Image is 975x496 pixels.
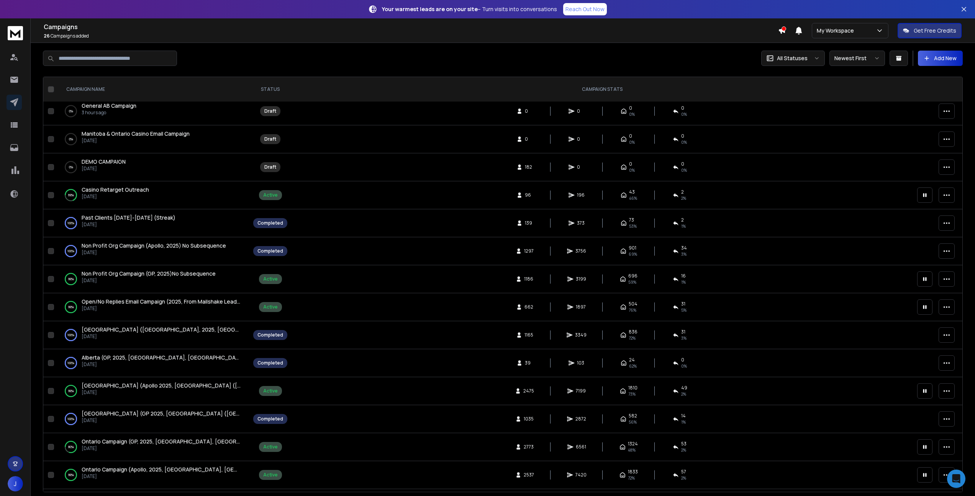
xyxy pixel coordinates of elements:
[525,108,533,114] span: 0
[681,273,686,279] span: 16
[525,220,533,226] span: 139
[681,251,687,257] span: 3 %
[44,22,778,31] h1: Campaigns
[82,102,136,109] span: General AB Campaign
[628,273,637,279] span: 696
[829,51,885,66] button: Newest First
[681,307,687,313] span: 5 %
[681,223,686,229] span: 1 %
[629,189,635,195] span: 43
[524,248,534,254] span: 1297
[67,247,74,255] p: 100 %
[681,161,684,167] span: 0
[817,27,857,34] p: My Workspace
[524,304,533,310] span: 662
[82,166,126,172] p: [DATE]
[263,388,278,394] div: Active
[629,413,637,419] span: 582
[57,405,249,433] td: 100%[GEOGRAPHIC_DATA] (GP 2025, [GEOGRAPHIC_DATA] ([GEOGRAPHIC_DATA], [GEOGRAPHIC_DATA], [GEOGRAP...
[681,447,686,453] span: 2 %
[82,278,216,284] p: [DATE]
[629,335,636,341] span: 72 %
[82,194,149,200] p: [DATE]
[82,466,241,473] a: Ontario Campaign (Apollo, 2025, [GEOGRAPHIC_DATA], [GEOGRAPHIC_DATA], [GEOGRAPHIC_DATA], [GEOGRAP...
[628,447,636,453] span: 48 %
[82,361,241,368] p: [DATE]
[524,416,534,422] span: 1035
[69,163,73,171] p: 0 %
[628,475,635,481] span: 72 %
[82,102,136,110] a: General AB Campaign
[681,111,687,117] span: 0%
[263,304,278,310] div: Active
[8,476,23,491] button: J
[82,438,241,445] a: Ontario Campaign (GP, 2025, [GEOGRAPHIC_DATA], [GEOGRAPHIC_DATA], [GEOGRAPHIC_DATA], [GEOGRAPHIC_...
[57,77,249,102] th: CAMPAIGN NAME
[628,385,637,391] span: 1810
[264,164,276,170] div: Draft
[629,223,637,229] span: 53 %
[82,445,241,452] p: [DATE]
[67,359,74,367] p: 100 %
[524,444,534,450] span: 2773
[57,153,249,181] td: 0%DEMO CAMPAIGN[DATE]
[68,443,74,451] p: 80 %
[257,248,283,254] div: Completed
[263,444,278,450] div: Active
[57,125,249,153] td: 0%Manitoba & Ontario Casino Email Campaign[DATE]
[82,466,523,473] span: Ontario Campaign (Apollo, 2025, [GEOGRAPHIC_DATA], [GEOGRAPHIC_DATA], [GEOGRAPHIC_DATA], [GEOGRAP...
[57,377,249,405] td: 99%[GEOGRAPHIC_DATA] (Apollo 2025, [GEOGRAPHIC_DATA] ([GEOGRAPHIC_DATA], [GEOGRAPHIC_DATA], [GEOG...
[575,416,586,422] span: 2872
[57,181,249,209] td: 69%Casino Retarget Outreach[DATE]
[82,438,513,445] span: Ontario Campaign (GP, 2025, [GEOGRAPHIC_DATA], [GEOGRAPHIC_DATA], [GEOGRAPHIC_DATA], [GEOGRAPHIC_...
[263,276,278,282] div: Active
[82,270,216,278] a: Non Profit Org Campaign (GP, 2025)No Subsequence
[82,158,126,166] a: DEMO CAMPAIGN
[628,279,636,285] span: 59 %
[82,305,241,312] p: [DATE]
[249,77,292,102] th: STATUS
[681,475,686,481] span: 2 %
[57,237,249,265] td: 100%Non Profit Org Campaign (Apollo, 2025) No Subsequence[DATE]
[82,326,241,333] a: [GEOGRAPHIC_DATA] ([GEOGRAPHIC_DATA], 2025, [GEOGRAPHIC_DATA], [GEOGRAPHIC_DATA], [GEOGRAPHIC_DAT...
[628,391,636,397] span: 73 %
[69,135,73,143] p: 0 %
[681,279,686,285] span: 1 %
[565,5,605,13] p: Reach Out Now
[82,298,241,305] a: Open/No Replies Email Campaign (2025, From Mailshake Leads)
[525,192,533,198] span: 96
[57,433,249,461] td: 80%Ontario Campaign (GP, 2025, [GEOGRAPHIC_DATA], [GEOGRAPHIC_DATA], [GEOGRAPHIC_DATA], [GEOGRAPH...
[44,33,778,39] p: Campaigns added
[525,164,533,170] span: 182
[82,417,241,424] p: [DATE]
[523,388,534,394] span: 2475
[68,191,74,199] p: 69 %
[629,111,635,117] span: 0%
[44,33,50,39] span: 26
[264,108,276,114] div: Draft
[525,136,533,142] span: 0
[57,97,249,125] td: 0%General AB Campaign3 hours ago
[8,26,23,40] img: logo
[382,5,557,13] p: – Turn visits into conversations
[69,107,73,115] p: 0 %
[525,360,533,366] span: 39
[257,360,283,366] div: Completed
[82,242,226,250] a: Non Profit Org Campaign (Apollo, 2025) No Subsequence
[681,133,684,139] span: 0
[576,304,586,310] span: 1897
[82,186,149,193] span: Casino Retarget Outreach
[292,77,913,102] th: CAMPAIGN STATS
[67,219,74,227] p: 100 %
[629,307,636,313] span: 76 %
[82,410,704,417] span: [GEOGRAPHIC_DATA] (GP 2025, [GEOGRAPHIC_DATA] ([GEOGRAPHIC_DATA], [GEOGRAPHIC_DATA], [GEOGRAPHIC_...
[82,333,241,340] p: [DATE]
[898,23,962,38] button: Get Free Credits
[681,139,687,145] span: 0%
[82,110,136,116] p: 3 hours ago
[681,441,687,447] span: 53
[263,472,278,478] div: Active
